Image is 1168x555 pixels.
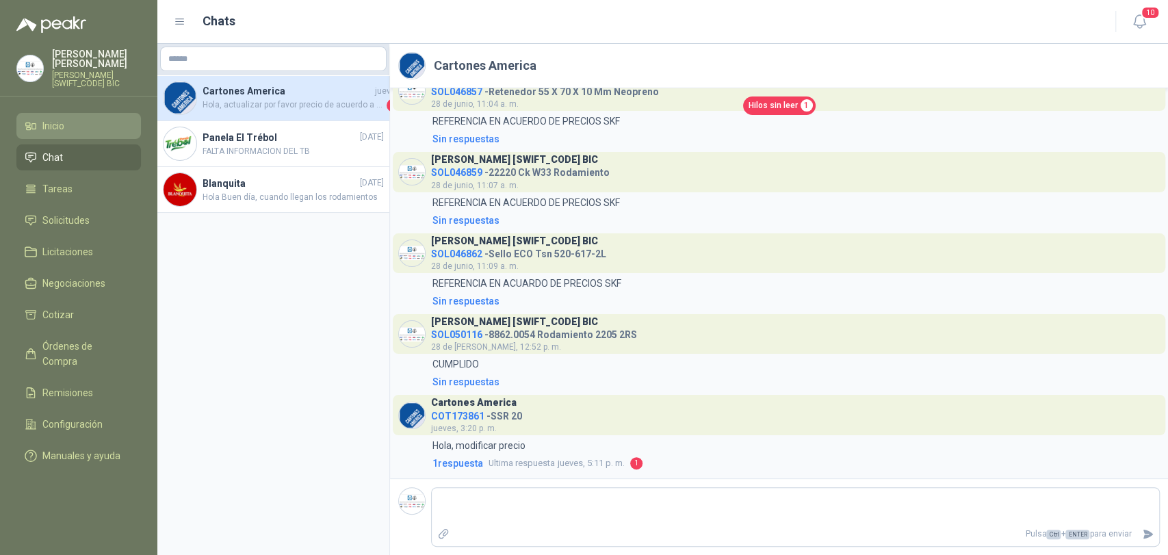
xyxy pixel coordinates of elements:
[52,49,141,68] p: [PERSON_NAME] [PERSON_NAME]
[203,130,357,145] h4: Panela El Trébol
[630,457,643,469] span: 1
[157,75,389,121] a: Company LogoCartones AmericajuevesHola, actualizar por favor precio de acuerdo a lo acordado. 126...
[16,411,141,437] a: Configuración
[42,385,93,400] span: Remisiones
[42,307,74,322] span: Cotizar
[203,99,384,112] span: Hola, actualizar por favor precio de acuerdo a lo acordado. 126 USD
[1141,6,1160,19] span: 10
[42,417,103,432] span: Configuración
[42,244,93,259] span: Licitaciones
[489,456,625,470] span: jueves, 5:11 p. m.
[1127,10,1152,34] button: 10
[749,99,798,112] span: Hilos sin leer
[16,443,141,469] a: Manuales y ayuda
[387,99,400,112] span: 1
[431,342,561,352] span: 28 de [PERSON_NAME], 12:52 p. m.
[431,237,598,245] h3: [PERSON_NAME] [SWIFT_CODE] BIC
[431,424,497,433] span: jueves, 3:20 p. m.
[375,85,400,98] span: jueves
[431,248,482,259] span: SOL046862
[432,294,499,309] div: Sin respuestas
[157,121,389,167] a: Company LogoPanela El Trébol[DATE]FALTA INFORMACION DEL TB
[399,78,425,104] img: Company Logo
[16,333,141,374] a: Órdenes de Compra
[16,113,141,139] a: Inicio
[1046,530,1061,539] span: Ctrl
[52,71,141,88] p: [PERSON_NAME] [SWIFT_CODE] BIC
[203,12,235,31] h1: Chats
[431,407,522,420] h4: - SSR 20
[430,213,1160,228] a: Sin respuestas
[430,131,1160,146] a: Sin respuestas
[430,374,1160,389] a: Sin respuestas
[432,374,499,389] div: Sin respuestas
[432,213,499,228] div: Sin respuestas
[203,145,384,158] span: FALTA INFORMACION DEL TB
[431,181,519,190] span: 28 de junio, 11:07 a. m.
[42,181,73,196] span: Tareas
[432,131,499,146] div: Sin respuestas
[16,302,141,328] a: Cotizar
[431,326,637,339] h4: - 8862.0054 Rodamiento 2205 2RS
[431,261,519,271] span: 28 de junio, 11:09 a. m.
[399,53,425,79] img: Company Logo
[431,318,598,326] h3: [PERSON_NAME] [SWIFT_CODE] BIC
[432,357,479,372] p: CUMPLIDO
[430,294,1160,309] a: Sin respuestas
[431,83,659,96] h4: - Retenedor 55 X 70 X 10 Mm Neopreno
[432,522,455,546] label: Adjuntar archivos
[16,380,141,406] a: Remisiones
[489,456,555,470] span: Ultima respuesta
[42,276,105,291] span: Negociaciones
[432,276,621,291] p: REFERENCIA EN ACUARDO DE PRECIOS SKF
[432,438,525,453] p: Hola, modificar precio
[431,329,482,340] span: SOL050116
[16,207,141,233] a: Solicitudes
[1137,522,1159,546] button: Enviar
[801,99,813,112] span: 1
[399,159,425,185] img: Company Logo
[431,245,606,258] h4: - Sello ECO Tsn 520-617-2L
[164,127,196,160] img: Company Logo
[42,339,128,369] span: Órdenes de Compra
[164,173,196,206] img: Company Logo
[16,176,141,202] a: Tareas
[42,150,63,165] span: Chat
[17,55,43,81] img: Company Logo
[431,399,517,406] h3: Cartones America
[1065,530,1089,539] span: ENTER
[743,96,816,115] a: Hilos sin leer1
[431,156,598,164] h3: [PERSON_NAME] [SWIFT_CODE] BIC
[434,56,536,75] h2: Cartones America
[399,321,425,347] img: Company Logo
[164,81,196,114] img: Company Logo
[430,456,1160,471] a: 1respuestaUltima respuestajueves, 5:11 p. m.1
[432,195,620,210] p: REFERENCIA EN ACUERDO DE PRECIOS SKF
[431,411,484,422] span: COT173861
[16,16,86,33] img: Logo peakr
[42,213,90,228] span: Solicitudes
[203,191,384,204] span: Hola Buen día, cuando llegan los rodamientos
[399,240,425,266] img: Company Logo
[203,83,372,99] h4: Cartones America
[157,167,389,213] a: Company LogoBlanquita[DATE]Hola Buen día, cuando llegan los rodamientos
[399,488,425,514] img: Company Logo
[399,402,425,428] img: Company Logo
[360,131,384,144] span: [DATE]
[431,86,482,97] span: SOL046857
[16,144,141,170] a: Chat
[360,177,384,190] span: [DATE]
[42,118,64,133] span: Inicio
[203,176,357,191] h4: Blanquita
[42,448,120,463] span: Manuales y ayuda
[455,522,1137,546] p: Pulsa + para enviar
[16,270,141,296] a: Negociaciones
[432,456,483,471] span: 1 respuesta
[431,167,482,178] span: SOL046859
[16,239,141,265] a: Licitaciones
[431,164,610,177] h4: - 22220 Ck W33 Rodamiento
[432,114,620,129] p: REFERENCIA EN ACUERDO DE PRECIOS SKF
